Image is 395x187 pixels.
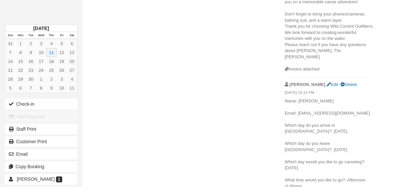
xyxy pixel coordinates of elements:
em: [DATE] 10:14 PM [285,90,374,97]
a: 30 [26,75,36,84]
button: Add Payment [5,111,77,122]
a: 2 [46,75,57,84]
div: Invoice attached [285,66,374,72]
a: Customer Print [5,136,77,147]
span: 1 [56,176,62,182]
a: 16 [26,57,36,66]
a: 18 [46,57,57,66]
a: 20 [67,57,77,66]
button: Email [5,149,77,159]
a: 5 [57,39,67,48]
a: 8 [15,48,26,57]
a: 1 [15,39,26,48]
a: 1 [36,75,46,84]
button: Check-in [5,99,77,109]
a: 9 [26,48,36,57]
a: 2 [26,39,36,48]
th: Tue [26,32,36,39]
a: Delete [340,82,357,87]
a: 31 [5,39,15,48]
a: 8 [36,84,46,93]
a: 11 [67,84,77,93]
a: 4 [67,75,77,84]
th: Mon [15,32,26,39]
a: 4 [46,39,57,48]
a: 19 [57,57,67,66]
a: 10 [36,48,46,57]
a: 26 [57,66,67,75]
a: 11 [46,48,57,57]
a: 6 [67,39,77,48]
th: Fri [57,32,67,39]
a: 13 [67,48,77,57]
a: 7 [26,84,36,93]
a: 7 [5,48,15,57]
th: Sun [5,32,15,39]
a: 24 [36,66,46,75]
a: 29 [15,75,26,84]
a: 17 [36,57,46,66]
a: 15 [15,57,26,66]
a: [PERSON_NAME] 1 [5,174,77,184]
a: 25 [46,66,57,75]
button: Copy Booking [5,161,77,172]
strong: [DATE] [33,26,49,31]
a: 5 [5,84,15,93]
a: 28 [5,75,15,84]
span: [PERSON_NAME] [17,176,55,182]
a: 6 [15,84,26,93]
a: 22 [15,66,26,75]
th: Thu [46,32,57,39]
a: 3 [36,39,46,48]
a: 10 [57,84,67,93]
a: 14 [5,57,15,66]
a: 23 [26,66,36,75]
a: 27 [67,66,77,75]
a: Edit [327,82,338,87]
a: 21 [5,66,15,75]
a: 9 [46,84,57,93]
th: Wed [36,32,46,39]
a: Staff Print [5,124,77,134]
a: 3 [57,75,67,84]
th: Sat [67,32,77,39]
a: 12 [57,48,67,57]
strong: [PERSON_NAME] [290,82,326,87]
